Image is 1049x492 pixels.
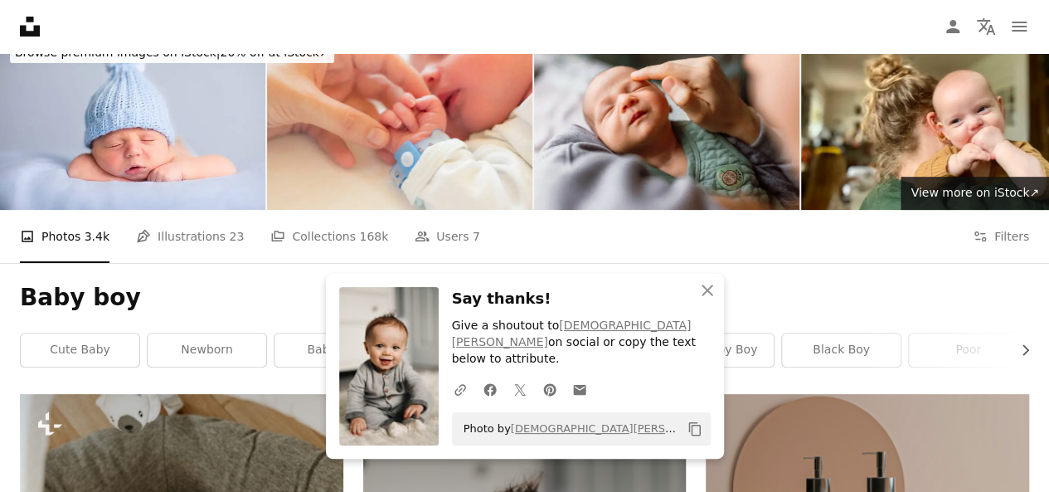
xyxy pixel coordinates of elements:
[565,373,595,406] a: Share over email
[901,177,1049,210] a: View more on iStock↗
[782,334,901,367] a: black boy
[452,318,711,368] p: Give a shoutout to on social or copy the text below to attribute.
[535,373,565,406] a: Share on Pinterest
[270,210,388,263] a: Collections 168k
[415,210,480,263] a: Users 7
[274,334,393,367] a: baby girl
[452,319,692,348] a: [DEMOGRAPHIC_DATA][PERSON_NAME]
[452,287,711,311] h3: Say thanks!
[267,33,532,210] img: The Strongest Connection
[534,33,799,210] img: Little baby boy enjoying in mother's touch
[21,334,139,367] a: cute baby
[475,373,505,406] a: Share on Facebook
[909,334,1027,367] a: poor
[148,334,266,367] a: newborn
[681,415,709,443] button: Copy to clipboard
[20,17,40,37] a: Home — Unsplash
[936,10,969,43] a: Log in / Sign up
[911,186,1039,199] span: View more on iStock ↗
[511,422,723,435] a: [DEMOGRAPHIC_DATA][PERSON_NAME]
[359,227,388,246] span: 168k
[136,210,244,263] a: Illustrations 23
[969,10,1003,43] button: Language
[1010,334,1029,367] button: scroll list to the right
[20,283,1029,313] h1: Baby boy
[973,210,1029,263] button: Filters
[505,373,535,406] a: Share on Twitter
[473,227,480,246] span: 7
[455,416,681,442] span: Photo by on
[230,227,245,246] span: 23
[1003,10,1036,43] button: Menu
